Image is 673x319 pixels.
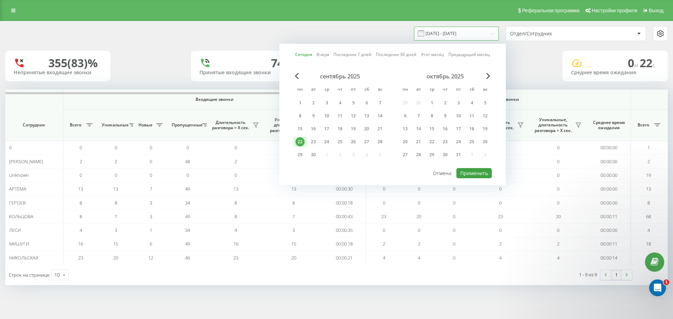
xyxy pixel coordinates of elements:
span: 68 [646,213,651,220]
span: 0 [557,158,559,165]
div: 12 [349,111,358,120]
abbr: вторник [308,85,319,95]
span: 4 [557,255,559,261]
div: вс 21 сент. 2025 г. [373,124,387,134]
div: сб 4 окт. 2025 г. [465,98,478,108]
div: 2 [309,98,318,108]
span: 16 [233,241,238,247]
span: 18 [646,241,651,247]
div: 25 [335,137,345,146]
div: пн 20 окт. 2025 г. [399,137,412,147]
td: 00:00:00 [587,141,631,154]
span: 0 [418,200,420,206]
td: 00:00:18 [322,237,366,251]
div: Среднее время ожидания [571,70,659,76]
div: 26 [481,137,490,146]
div: 16 [441,124,450,133]
span: 3 [150,200,152,206]
div: чт 18 сент. 2025 г. [333,124,347,134]
abbr: пятница [453,85,464,95]
span: 2 [383,241,385,247]
span: 2 [115,158,117,165]
div: 18 [467,124,476,133]
td: 00:00:00 [587,168,631,182]
div: 12 [481,111,490,120]
div: вт 30 сент. 2025 г. [307,150,320,160]
div: пн 22 сент. 2025 г. [293,137,307,147]
span: Previous Month [295,73,299,79]
span: 0 [234,172,237,178]
span: 23 [381,213,386,220]
span: 20 [113,255,118,261]
span: 0 [80,172,82,178]
div: 28 [414,150,423,159]
div: 13 [362,111,371,120]
span: 0 [186,172,189,178]
span: 0 [80,144,82,151]
div: вс 28 сент. 2025 г. [373,137,387,147]
div: вс 14 сент. 2025 г. [373,111,387,121]
div: пт 17 окт. 2025 г. [452,124,465,134]
td: 00:00:35 [322,223,366,237]
span: 4 [418,255,420,261]
span: 34 [185,200,190,206]
a: Вчера [317,51,329,58]
iframe: Intercom live chat [649,279,666,296]
div: 26 [349,137,358,146]
div: пт 31 окт. 2025 г. [452,150,465,160]
div: 19 [349,124,358,133]
td: 00:00:11 [587,210,631,223]
div: 8 [427,111,436,120]
div: вс 5 окт. 2025 г. [478,98,492,108]
div: вт 2 сент. 2025 г. [307,98,320,108]
span: Next Month [486,73,490,79]
span: 2 [647,158,650,165]
td: 00:00:00 [587,196,631,209]
span: ЛЕСИ [9,227,21,233]
span: 0 [150,172,152,178]
div: 15 [427,124,436,133]
span: 13 [78,186,83,192]
span: 0 [453,255,455,261]
span: 8 [80,213,82,220]
div: 9 [309,111,318,120]
div: вт 9 сент. 2025 г. [307,111,320,121]
div: октябрь 2025 [399,73,492,80]
span: 8 [234,200,237,206]
span: 4 [234,227,237,233]
div: 5 [481,98,490,108]
span: 19 [646,172,651,178]
span: АРТЁМА [9,186,26,192]
span: 0 [383,227,385,233]
span: 23 [78,255,83,261]
div: 19 [481,124,490,133]
div: ср 3 сент. 2025 г. [320,98,333,108]
span: 0 [499,186,502,192]
button: Применить [456,168,492,178]
span: 0 [234,144,237,151]
div: 20 [362,124,371,133]
span: 2 [418,241,420,247]
div: 8 [295,111,305,120]
span: 15 [291,241,296,247]
span: 4 [383,255,385,261]
span: 0 [150,158,152,165]
a: Последние 30 дней [376,51,416,58]
div: чт 25 сент. 2025 г. [333,137,347,147]
span: 2 [80,158,82,165]
span: 0 [453,213,455,220]
div: ср 29 окт. 2025 г. [425,150,439,160]
span: 1 [647,144,650,151]
abbr: четверг [440,85,450,95]
span: Уникальные, длительность разговора > Х сек. [268,117,308,133]
div: Непринятые входящие звонки [14,70,102,76]
abbr: среда [427,85,437,95]
span: Уникальные [102,122,127,128]
div: пт 3 окт. 2025 г. [452,98,465,108]
span: 2 [499,241,502,247]
span: 7 [115,213,117,220]
span: Входящие звонки [81,97,348,102]
span: 15 [113,241,118,247]
div: сб 13 сент. 2025 г. [360,111,373,121]
span: 0 [150,144,152,151]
